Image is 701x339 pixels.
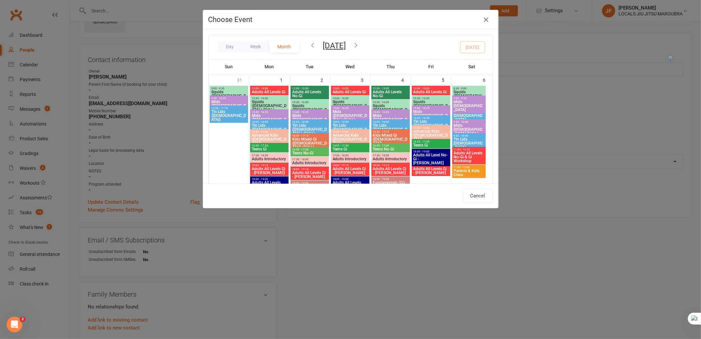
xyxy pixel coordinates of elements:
span: Adults All Levels Gi [251,90,288,94]
span: Squids ([DEMOGRAPHIC_DATA].) [454,90,485,102]
span: Adults All Levels Gi - [PERSON_NAME] [251,167,288,175]
span: 16:55 - 17:55 [251,144,288,147]
div: 5 [442,74,451,85]
span: 16:05 - 16:50 [251,121,288,124]
span: 9:55 - 10:40 [454,121,485,124]
span: Fundamentals (Gi) - [PERSON_NAME] [373,181,409,189]
span: Mids [DEMOGRAPHIC_DATA] [454,100,485,112]
span: Tin Lids ([DEMOGRAPHIC_DATA].) [413,120,449,131]
span: Kids Mixed Gi ([DEMOGRAPHIC_DATA]) [373,133,409,145]
span: 17:30 - 18:00 [292,158,328,161]
span: 15:40 - 16:25 [413,107,449,110]
span: 18:00 - 19:15 [373,164,409,167]
span: 11:00 - 12:15 [454,148,485,151]
span: Adults All Levels Gi [413,90,449,94]
span: 15:40 - 16:25 [373,111,409,114]
span: 18:00 - 19:15 [292,168,328,171]
button: Close [481,14,492,25]
span: 9:40 - 10:25 [211,97,247,100]
span: Squids ([DEMOGRAPHIC_DATA].) [413,100,449,112]
div: 3 [361,74,370,85]
span: Adults All Level No-Gi - [PERSON_NAME] [413,153,449,165]
span: Tin Lids [DEMOGRAPHIC_DATA] [454,137,485,149]
span: Squids ([DEMOGRAPHIC_DATA].) (FULL) [251,100,288,112]
span: 10:30 - 11:15 [211,107,247,110]
button: [DATE] [323,41,346,50]
span: Advanced Kids ([DEMOGRAPHIC_DATA]) [251,133,288,145]
span: 11:00 - 12:00 [454,166,485,169]
span: Advanced Kids ([DEMOGRAPHIC_DATA]) [332,133,368,145]
div: 4 [402,74,411,85]
button: Week [242,41,269,53]
span: Adults All Levels Gi - [PERSON_NAME] [292,171,328,179]
span: 9:05 - 9:50 [454,97,485,100]
th: Mon [249,60,290,74]
span: 18:00 - 19:00 [373,178,409,181]
span: 15:40 - 16:25 [251,111,288,114]
span: 12:00 - 13:00 [373,87,409,90]
span: Mids ([DEMOGRAPHIC_DATA].) (FULL) [332,110,368,122]
span: Adults All Levels Gi - [PERSON_NAME] [413,167,449,175]
span: Advanced Kids ([DEMOGRAPHIC_DATA]) [413,129,449,141]
span: 12:00 - 13:00 [413,87,449,90]
span: 18:00 - 19:15 [251,164,288,167]
span: Tin Lids ([DEMOGRAPHIC_DATA].) [332,124,368,135]
div: 31 [237,74,249,85]
span: 16:55 - 17:55 [413,140,449,143]
span: Teens Gi [413,143,449,147]
span: Squids ([DEMOGRAPHIC_DATA]) [211,90,247,102]
span: Teens No-Gi [292,151,328,155]
span: 16:50 - 17:40 [251,130,288,133]
span: 16:05 - 16:50 [292,121,328,124]
span: 16:55 - 17:40 [373,144,409,147]
span: 15:30 - 16:00 [373,101,409,104]
span: Kids Mixed Gi ([DEMOGRAPHIC_DATA]) (FULL) [292,137,328,149]
span: 18:00 - 19:15 [332,164,368,167]
h4: Choose Event [208,15,493,24]
th: Sat [451,60,492,74]
span: Adults All Levels Gi - [PERSON_NAME] [373,167,409,175]
span: 15:30 - 16:00 [292,101,328,104]
span: 18:00 - 19:00 [332,178,368,181]
span: Adults Introductory [292,161,328,165]
span: Mids ([DEMOGRAPHIC_DATA].) [251,114,288,125]
th: Fri [411,60,451,74]
span: Squids ([DEMOGRAPHIC_DATA].) [292,104,328,116]
span: 16:50 - 17:40 [332,130,368,133]
th: Wed [330,60,370,74]
span: 16:05 - 16:50 [413,117,449,120]
div: 2 [321,74,330,85]
span: Adults All Levels No-Gi - Ves Celic [251,181,288,189]
span: Tin Lids ([DEMOGRAPHIC_DATA]) [211,110,247,122]
span: 2 [20,317,25,322]
span: 8:30 - 9:00 [454,87,485,90]
span: 16:30 - 17:15 [373,130,409,133]
div: 6 [483,74,492,85]
span: 12:00 - 13:00 [292,87,328,90]
span: 17:30 - 18:00 [332,154,368,157]
div: 1 [280,74,290,85]
span: 16:05 - 16:50 [373,121,409,124]
span: 15:30 - 16:00 [251,97,288,100]
span: Adults All Levels No-Gi & Gi Workshop [454,151,485,163]
th: Tue [290,60,330,74]
span: 15:40 - 16:25 [332,107,368,110]
span: Parents & Kids Class [454,169,485,177]
button: Day [218,41,242,53]
span: 16:55 - 17:40 [292,148,328,151]
span: Squids ([DEMOGRAPHIC_DATA].) [373,104,409,116]
span: Adults All Levels Gi [332,90,368,94]
span: 12:00 - 13:00 [251,87,288,90]
th: Thu [370,60,411,74]
span: Adults Introductory [332,157,368,161]
span: 9:55 - 10:40 [454,134,485,137]
span: Adults All Levels No-Gi [292,90,328,98]
span: Adults Introductory [373,157,409,161]
span: Adults All Levels No-Gi [373,90,409,98]
span: 15:40 - 16:25 [292,111,328,114]
span: Teens Gi [251,147,288,151]
span: Adults All Levels Gi - [PERSON_NAME] [332,167,368,175]
span: 12:00 - 13:00 [332,87,368,90]
span: Mids ([DEMOGRAPHIC_DATA].) [413,110,449,122]
span: 15:30 - 16:00 [332,97,368,100]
